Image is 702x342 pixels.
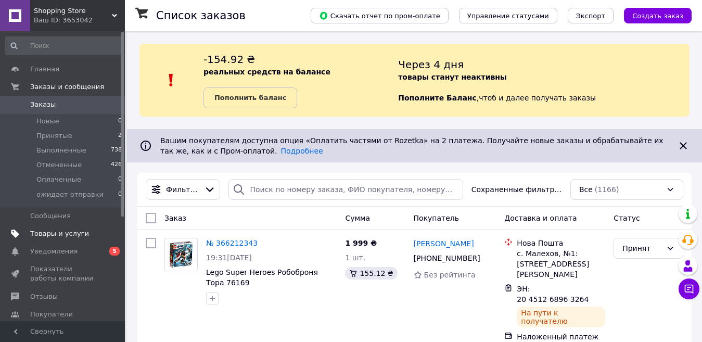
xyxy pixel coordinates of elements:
[632,12,683,20] span: Создать заказ
[206,254,252,262] span: 19:31[DATE]
[614,11,692,19] a: Создать заказ
[203,53,255,66] span: -154.92 ₴
[206,268,318,287] a: Lego Super Heroes Робоброня Тора 76169
[424,271,476,279] span: Без рейтинга
[30,100,56,109] span: Заказы
[118,131,122,141] span: 2
[118,175,122,184] span: 0
[36,131,72,141] span: Принятые
[614,214,640,222] span: Статус
[345,254,365,262] span: 1 шт.
[568,8,614,23] button: Экспорт
[345,267,397,280] div: 155.12 ₴
[166,184,200,195] span: Фильтры
[579,184,593,195] span: Все
[412,251,482,265] div: [PHONE_NUMBER]
[311,8,449,23] button: Скачать отчет по пром-оплате
[30,310,73,319] span: Покупатели
[595,185,619,194] span: (1166)
[118,190,122,199] span: 0
[36,146,86,155] span: Выполненные
[517,248,605,280] div: с. Малехов, №1: [STREET_ADDRESS][PERSON_NAME]
[414,238,474,249] a: [PERSON_NAME]
[34,16,125,25] div: Ваш ID: 3653042
[36,190,104,199] span: ожидает отправки
[30,65,59,74] span: Главная
[164,214,186,222] span: Заказ
[398,58,464,71] span: Через 4 дня
[345,239,377,247] span: 1 999 ₴
[624,8,692,23] button: Создать заказ
[679,278,699,299] button: Чат с покупателем
[319,11,440,20] span: Скачать отчет по пром-оплате
[34,6,112,16] span: Shopping Store
[203,68,330,76] b: реальных средств на балансе
[398,94,477,102] b: Пополните Баланс
[228,179,463,200] input: Поиск по номеру заказа, ФИО покупателя, номеру телефона, Email, номеру накладной
[281,147,323,155] a: Подробнее
[30,229,89,238] span: Товары и услуги
[471,184,562,195] span: Сохраненные фильтры:
[30,211,71,221] span: Сообщения
[156,9,246,22] h1: Список заказов
[459,8,557,23] button: Управление статусами
[398,52,690,108] div: , чтоб и далее получать заказы
[414,214,460,222] span: Покупатель
[517,238,605,248] div: Нова Пошта
[398,73,506,81] b: товары станут неактивны
[164,238,198,271] a: Фото товару
[30,247,78,256] span: Уведомления
[30,82,104,92] span: Заказы и сообщения
[622,243,662,254] div: Принят
[345,214,370,222] span: Сумма
[467,12,549,20] span: Управление статусами
[160,136,663,155] span: Вашим покупателям доступна опция «Оплатить частями от Rozetka» на 2 платежа. Получайте новые зака...
[118,117,122,126] span: 0
[109,247,120,256] span: 5
[111,160,122,170] span: 426
[165,241,197,268] img: Фото товару
[163,72,179,88] img: :exclamation:
[517,332,605,342] div: Наложенный платеж
[517,307,605,327] div: На пути к получателю
[111,146,122,155] span: 738
[30,292,58,301] span: Отзывы
[576,12,605,20] span: Экспорт
[36,175,81,184] span: Оплаченные
[214,94,286,102] b: Пополнить баланс
[504,214,577,222] span: Доставка и оплата
[517,285,589,303] span: ЭН: 20 4512 6896 3264
[5,36,123,55] input: Поиск
[206,239,258,247] a: № 366212343
[30,264,96,283] span: Показатели работы компании
[36,117,59,126] span: Новые
[203,87,297,108] a: Пополнить баланс
[36,160,82,170] span: Отмененные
